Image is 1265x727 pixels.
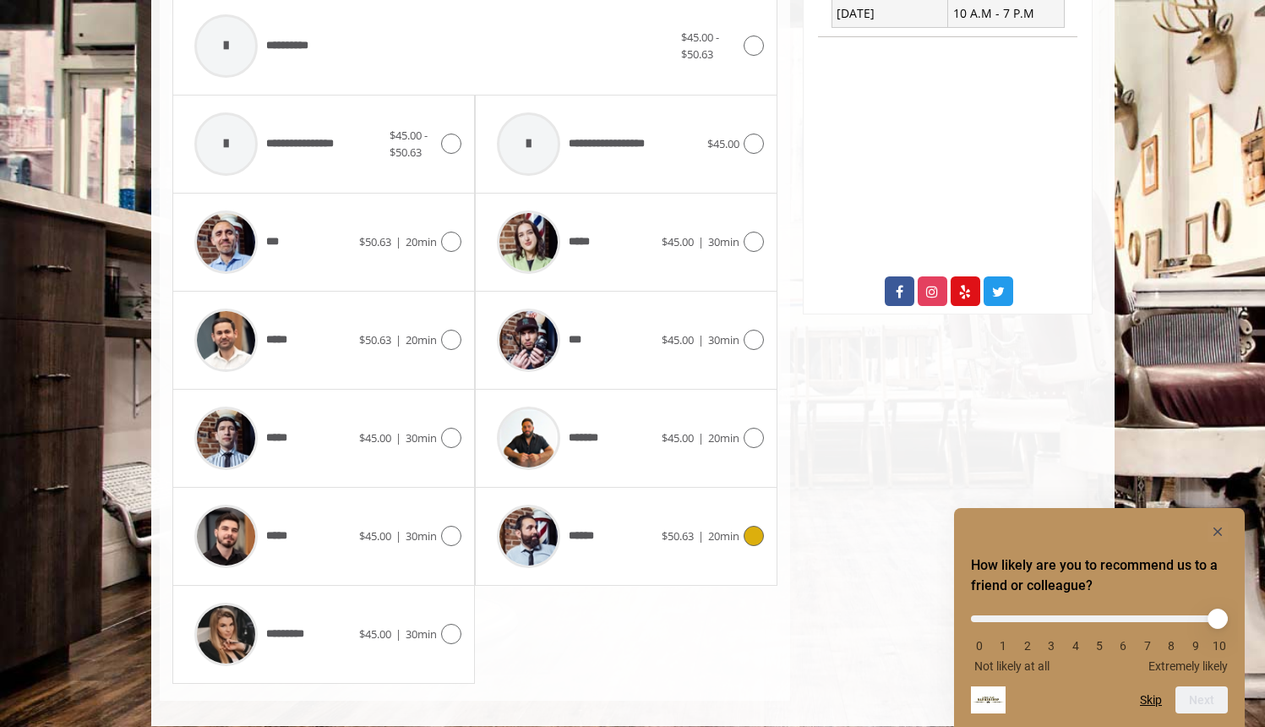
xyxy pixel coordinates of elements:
[708,332,739,347] span: 30min
[698,332,704,347] span: |
[971,522,1228,713] div: How likely are you to recommend us to a friend or colleague? Select an option from 0 to 10, with ...
[662,528,694,544] span: $50.63
[359,234,391,249] span: $50.63
[1148,659,1228,673] span: Extremely likely
[395,234,401,249] span: |
[1187,639,1204,653] li: 9
[995,639,1011,653] li: 1
[1091,639,1108,653] li: 5
[662,234,694,249] span: $45.00
[1163,639,1180,653] li: 8
[406,430,437,445] span: 30min
[971,639,988,653] li: 0
[1067,639,1084,653] li: 4
[1211,639,1228,653] li: 10
[708,234,739,249] span: 30min
[359,332,391,347] span: $50.63
[395,430,401,445] span: |
[390,128,428,161] span: $45.00 - $50.63
[708,528,739,544] span: 20min
[359,626,391,642] span: $45.00
[698,234,704,249] span: |
[662,332,694,347] span: $45.00
[971,603,1228,673] div: How likely are you to recommend us to a friend or colleague? Select an option from 0 to 10, with ...
[707,136,739,151] span: $45.00
[708,430,739,445] span: 20min
[1139,639,1156,653] li: 7
[974,659,1050,673] span: Not likely at all
[681,30,719,63] span: $45.00 - $50.63
[1019,639,1036,653] li: 2
[1115,639,1131,653] li: 6
[406,332,437,347] span: 20min
[406,528,437,544] span: 30min
[698,528,704,544] span: |
[406,626,437,642] span: 30min
[1140,693,1162,707] button: Skip
[406,234,437,249] span: 20min
[1208,522,1228,542] button: Hide survey
[395,626,401,642] span: |
[698,430,704,445] span: |
[395,332,401,347] span: |
[662,430,694,445] span: $45.00
[359,528,391,544] span: $45.00
[971,555,1228,596] h2: How likely are you to recommend us to a friend or colleague? Select an option from 0 to 10, with ...
[1043,639,1060,653] li: 3
[395,528,401,544] span: |
[359,430,391,445] span: $45.00
[1175,686,1228,713] button: Next question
